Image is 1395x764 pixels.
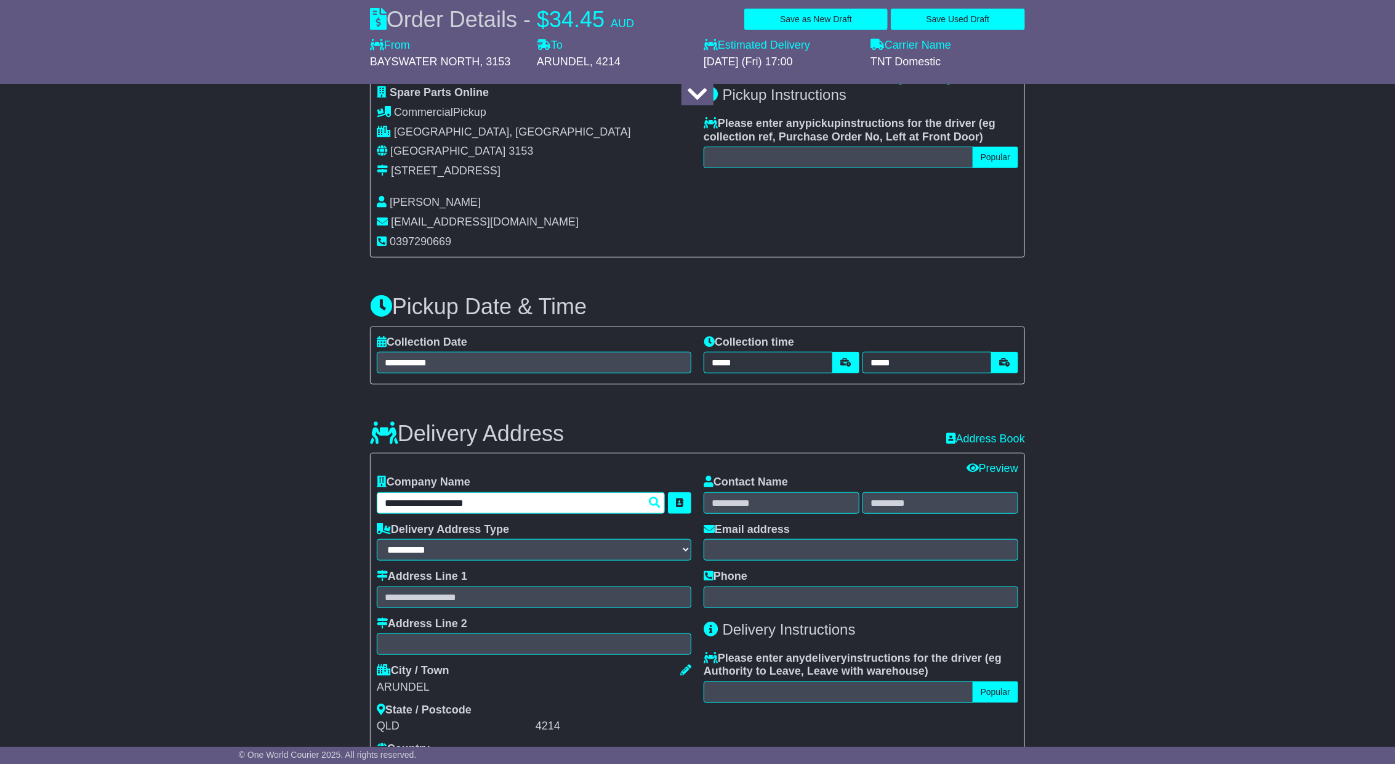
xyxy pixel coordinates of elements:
[370,421,564,446] h3: Delivery Address
[377,106,691,120] div: Pickup
[377,336,467,349] label: Collection Date
[377,704,472,717] label: State / Postcode
[870,39,951,52] label: Carrier Name
[391,216,579,228] span: [EMAIL_ADDRESS][DOMAIN_NAME]
[394,126,631,138] span: [GEOGRAPHIC_DATA], [GEOGRAPHIC_DATA]
[377,617,467,631] label: Address Line 2
[704,39,858,52] label: Estimated Delivery
[704,117,1018,144] label: Please enter any instructions for the driver ( )
[391,165,501,178] div: [STREET_ADDRESS]
[590,55,621,68] span: , 4214
[611,17,634,30] span: AUD
[370,39,410,52] label: From
[377,664,449,678] label: City / Town
[704,523,790,537] label: Email address
[704,336,794,349] label: Collection time
[377,681,691,694] div: ARUNDEL
[377,720,533,733] div: QLD
[967,462,1018,474] a: Preview
[509,145,533,157] span: 3153
[870,55,1025,69] div: TNT Domestic
[704,55,858,69] div: [DATE] (Fri) 17:00
[805,652,847,664] span: delivery
[390,145,505,157] span: [GEOGRAPHIC_DATA]
[377,523,509,537] label: Delivery Address Type
[549,7,605,32] span: 34.45
[723,621,856,638] span: Delivery Instructions
[370,55,480,68] span: BAYSWATER NORTH
[370,295,1025,319] h3: Pickup Date & Time
[744,9,887,30] button: Save as New Draft
[704,652,1002,678] span: eg Authority to Leave, Leave with warehouse
[537,7,549,32] span: $
[973,681,1018,703] button: Popular
[704,570,747,583] label: Phone
[805,117,841,129] span: pickup
[390,235,451,248] span: 0397290669
[536,720,691,733] div: 4214
[377,476,470,489] label: Company Name
[704,476,788,489] label: Contact Name
[537,55,590,68] span: ARUNDEL
[704,117,995,143] span: eg collection ref, Purchase Order No, Left at Front Door
[377,742,430,756] label: Country
[239,750,417,760] span: © One World Courier 2025. All rights reserved.
[973,147,1018,168] button: Popular
[377,570,467,583] label: Address Line 1
[946,433,1025,445] a: Address Book
[891,9,1025,30] button: Save Used Draft
[480,55,510,68] span: , 3153
[390,196,481,208] span: [PERSON_NAME]
[370,6,634,33] div: Order Details -
[537,39,563,52] label: To
[704,652,1018,678] label: Please enter any instructions for the driver ( )
[394,106,453,118] span: Commercial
